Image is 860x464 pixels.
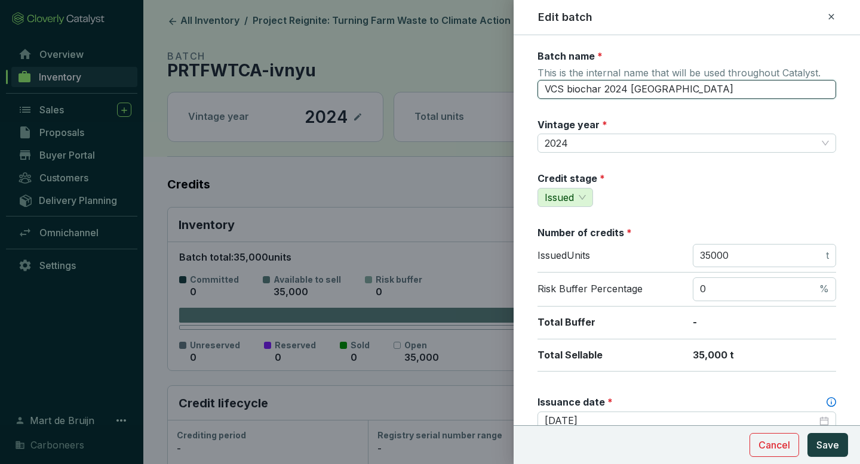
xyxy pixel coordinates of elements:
[537,349,681,362] p: Total Sellable
[807,433,848,457] button: Save
[537,249,681,262] p: Issued Units
[537,118,607,131] label: Vintage year
[537,172,605,185] label: Credit stage
[545,414,817,428] input: Select date
[537,226,632,239] label: Number of credits
[545,134,829,152] span: 2024
[693,349,836,362] p: 35,000 t
[537,283,681,296] p: Risk Buffer Percentage
[537,50,603,63] label: Batch name
[826,249,829,262] span: t
[537,67,821,81] span: This is the internal name that will be used throughout Catalyst.
[545,191,574,203] span: Issued
[816,438,839,452] span: Save
[537,80,836,99] input: 46e0408f-16f2-420e-ac36-75cf4bc91084
[538,10,592,25] h2: Edit batch
[750,433,799,457] button: Cancel
[693,316,836,329] p: -
[758,438,790,452] span: Cancel
[537,316,681,329] p: Total Buffer
[537,395,613,409] label: Issuance date
[819,283,829,296] span: %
